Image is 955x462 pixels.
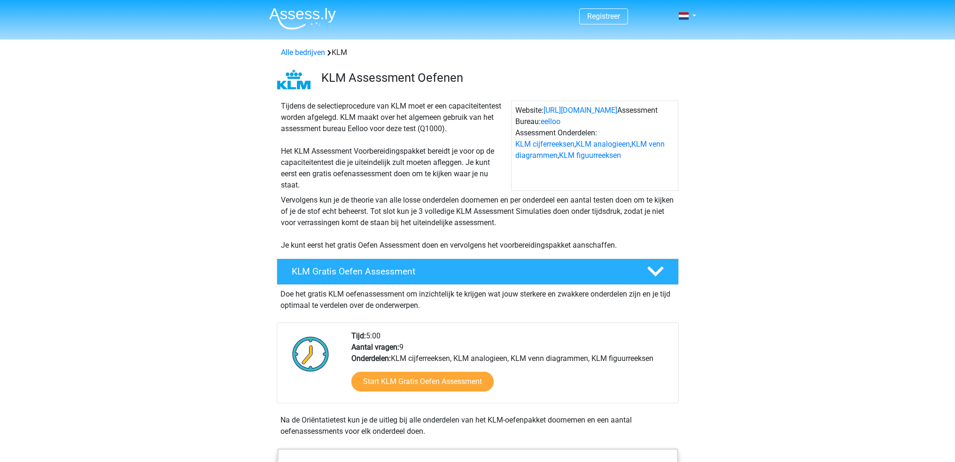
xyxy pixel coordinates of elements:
[576,140,630,149] a: KLM analogieen
[277,101,511,191] div: Tijdens de selectieprocedure van KLM moet er een capaciteitentest worden afgelegd. KLM maakt over...
[344,330,678,403] div: 5:00 9 KLM cijferreeksen, KLM analogieen, KLM venn diagrammen, KLM figuurreeksen
[321,70,671,85] h3: KLM Assessment Oefenen
[351,372,494,392] a: Start KLM Gratis Oefen Assessment
[277,415,679,437] div: Na de Oriëntatietest kun je de uitleg bij alle onderdelen van het KLM-oefenpakket doornemen en ee...
[587,12,620,21] a: Registreer
[273,258,683,285] a: KLM Gratis Oefen Assessment
[277,47,678,58] div: KLM
[292,266,632,277] h4: KLM Gratis Oefen Assessment
[515,140,575,149] a: KLM cijferreeksen
[281,48,325,57] a: Alle bedrijven
[351,343,399,352] b: Aantal vragen:
[351,354,391,363] b: Onderdelen:
[269,8,336,30] img: Assessly
[277,195,678,251] div: Vervolgens kun je de theorie van alle losse onderdelen doornemen en per onderdeel een aantal test...
[277,285,679,311] div: Doe het gratis KLM oefenassessment om inzichtelijk te krijgen wat jouw sterkere en zwakkere onder...
[543,106,617,115] a: [URL][DOMAIN_NAME]
[351,331,366,340] b: Tijd:
[559,151,621,160] a: KLM figuurreeksen
[515,140,665,160] a: KLM venn diagrammen
[511,101,678,191] div: Website: Assessment Bureau: Assessment Onderdelen: , , ,
[287,330,334,377] img: Klok
[541,117,560,126] a: eelloo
